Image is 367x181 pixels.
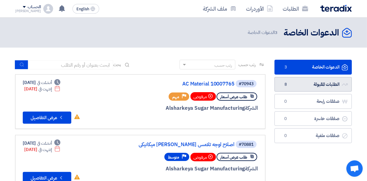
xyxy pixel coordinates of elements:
div: [PERSON_NAME] [15,9,41,13]
span: الشركة [245,165,258,173]
span: إنتهت في [39,146,52,153]
a: اصلاح اوجه تلامس [PERSON_NAME] ميكانيكي [113,142,234,147]
div: رتب حسب [214,62,232,69]
div: Alsharkeya Sugar Manufacturing [112,165,258,173]
a: الطلبات المقبولة8 [274,77,352,92]
span: 0 [282,99,289,105]
a: ملف الشركة [198,2,241,16]
span: 3 [275,29,278,36]
span: الشركة [245,104,258,112]
button: English [72,4,99,14]
span: متوسط [168,154,179,160]
span: 3 [282,64,289,70]
div: [DATE] [23,79,60,86]
a: الأوردرات [241,2,278,16]
span: 8 [282,82,289,88]
a: Open chat [346,160,363,177]
div: مرفوض [190,92,216,101]
a: AC Material 10007765 [113,81,234,87]
a: صفقات خاسرة0 [274,111,352,126]
span: أنشئت في [37,79,52,86]
img: Teradix logo [320,5,352,12]
button: عرض التفاصيل [23,112,71,124]
span: الدعوات الخاصة [248,29,279,36]
a: صفقات رابحة0 [274,94,352,109]
span: English [76,7,89,11]
div: مرفوض [190,153,216,161]
div: #70943 [239,82,254,86]
span: بحث [113,62,121,68]
div: الحساب [28,5,41,10]
div: [DATE] [23,140,60,146]
span: طلب عرض أسعار [220,94,247,100]
span: 0 [282,116,289,122]
a: صفقات ملغية0 [274,128,352,143]
span: أنشئت في [37,140,52,146]
span: طلب عرض أسعار [220,154,247,160]
div: Alsharkeya Sugar Manufacturing [112,104,258,112]
img: profile_test.png [43,4,53,14]
h2: الدعوات الخاصة [284,27,339,39]
span: مهم [172,94,179,100]
span: رتب حسب [238,62,256,68]
div: [DATE] [24,86,60,92]
div: #70881 [239,142,254,147]
span: إنتهت في [39,86,52,92]
div: [DATE] [24,146,60,153]
a: الدعوات الخاصة3 [274,60,352,75]
span: 0 [282,133,289,139]
input: ابحث بعنوان أو رقم الطلب [28,60,113,69]
a: الطلبات [278,2,313,16]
